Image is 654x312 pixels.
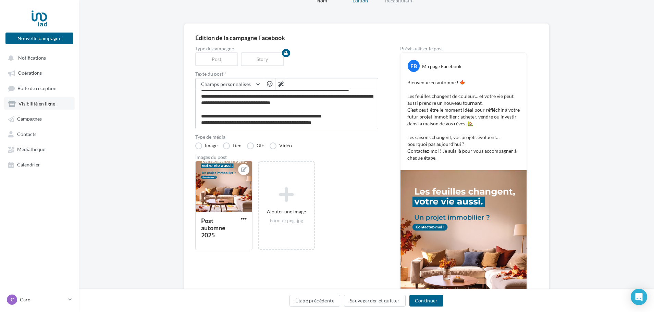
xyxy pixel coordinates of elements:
[17,116,42,122] span: Campagnes
[631,289,647,305] div: Open Intercom Messenger
[409,295,443,307] button: Continuer
[11,296,14,303] span: C
[247,142,264,149] label: GIF
[4,51,72,64] button: Notifications
[408,60,420,72] div: FB
[17,85,57,91] span: Boîte de réception
[289,295,340,307] button: Étape précédente
[195,46,378,51] label: Type de campagne
[4,143,75,155] a: Médiathèque
[5,33,73,44] button: Nouvelle campagne
[407,79,520,161] p: Bienvenue en automne ! 🍁 Les feuilles changent de couleur… et votre vie peut aussi prendre un nou...
[20,296,65,303] p: Caro
[195,35,538,41] div: Édition de la campagne Facebook
[4,112,75,125] a: Campagnes
[344,295,406,307] button: Sauvegarder et quitter
[18,70,42,76] span: Opérations
[270,142,292,149] label: Vidéo
[422,63,461,70] div: Ma page Facebook
[17,131,36,137] span: Contacts
[18,55,46,61] span: Notifications
[195,155,378,160] div: Images du post
[195,142,218,149] label: Image
[195,135,378,139] label: Type de média
[18,101,55,107] span: Visibilité en ligne
[4,82,75,95] a: Boîte de réception
[223,142,242,149] label: Lien
[400,46,527,51] div: Prévisualiser le post
[4,128,75,140] a: Contacts
[195,72,378,76] label: Texte du post *
[17,147,45,152] span: Médiathèque
[4,158,75,171] a: Calendrier
[4,66,75,79] a: Opérations
[201,81,251,87] span: Champs personnalisés
[201,217,225,239] div: Post automne 2025
[196,78,264,90] button: Champs personnalisés
[17,162,40,167] span: Calendrier
[4,97,75,110] a: Visibilité en ligne
[5,293,73,306] a: C Caro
